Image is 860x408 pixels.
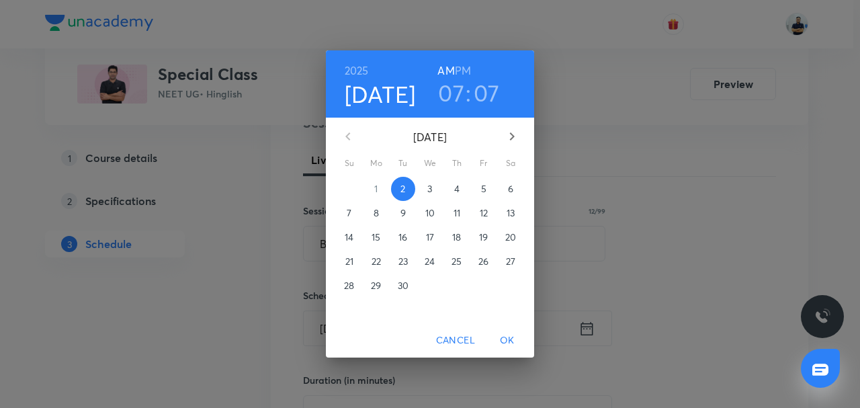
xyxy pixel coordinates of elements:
button: 19 [472,225,496,249]
button: 2025 [345,61,369,80]
p: 20 [505,231,516,244]
button: 7 [337,201,361,225]
p: 22 [372,255,381,268]
button: 07 [474,79,500,107]
p: 23 [398,255,408,268]
button: 21 [337,249,361,274]
p: 28 [344,279,354,292]
p: 12 [480,206,488,220]
span: Sa [499,157,523,170]
button: 30 [391,274,415,298]
button: 12 [472,201,496,225]
p: 13 [507,206,515,220]
span: Th [445,157,469,170]
p: 18 [452,231,461,244]
button: [DATE] [345,80,416,108]
span: Su [337,157,361,170]
p: 4 [454,182,460,196]
span: Cancel [436,332,475,349]
button: 16 [391,225,415,249]
p: 7 [347,206,351,220]
button: 22 [364,249,388,274]
p: 11 [454,206,460,220]
p: 6 [508,182,513,196]
p: 26 [478,255,488,268]
p: 2 [400,182,405,196]
span: We [418,157,442,170]
button: 17 [418,225,442,249]
button: 28 [337,274,361,298]
button: 2 [391,177,415,201]
span: OK [491,332,523,349]
span: Mo [364,157,388,170]
button: 13 [499,201,523,225]
button: 15 [364,225,388,249]
p: 16 [398,231,407,244]
button: Cancel [431,328,480,353]
button: 27 [499,249,523,274]
p: 27 [506,255,515,268]
button: 29 [364,274,388,298]
button: 10 [418,201,442,225]
button: 4 [445,177,469,201]
button: 14 [337,225,361,249]
button: 23 [391,249,415,274]
p: 29 [371,279,381,292]
p: 19 [479,231,488,244]
p: 24 [425,255,435,268]
button: OK [486,328,529,353]
p: 21 [345,255,353,268]
button: 8 [364,201,388,225]
p: 10 [425,206,435,220]
h3: : [466,79,471,107]
span: Tu [391,157,415,170]
button: 6 [499,177,523,201]
p: 25 [451,255,462,268]
span: Fr [472,157,496,170]
button: 5 [472,177,496,201]
button: AM [437,61,454,80]
p: 3 [427,182,432,196]
button: 18 [445,225,469,249]
p: 30 [398,279,408,292]
button: 24 [418,249,442,274]
button: 20 [499,225,523,249]
button: 3 [418,177,442,201]
button: 9 [391,201,415,225]
button: 07 [438,79,464,107]
p: 9 [400,206,406,220]
p: 8 [374,206,379,220]
p: 14 [345,231,353,244]
p: 17 [426,231,434,244]
p: [DATE] [364,129,496,145]
button: 25 [445,249,469,274]
button: 11 [445,201,469,225]
button: PM [455,61,471,80]
p: 15 [372,231,380,244]
p: 5 [481,182,486,196]
button: 26 [472,249,496,274]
